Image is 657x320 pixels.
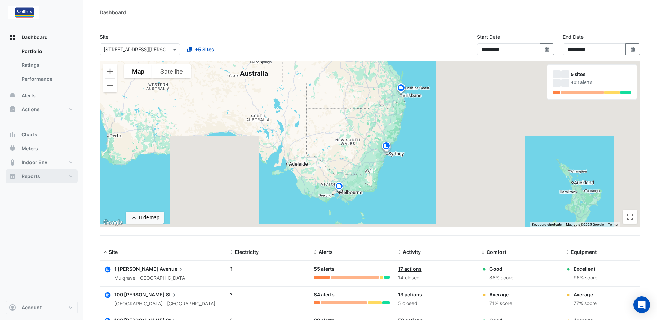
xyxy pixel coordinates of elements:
[574,265,597,273] div: Excellent
[16,44,78,58] a: Portfolio
[574,291,597,298] div: Average
[381,142,392,154] img: site-pin.svg
[9,159,16,166] app-icon: Indoor Env
[21,106,40,113] span: Actions
[100,9,126,16] div: Dashboard
[398,266,422,272] a: 17 actions
[195,46,214,53] span: +5 Sites
[574,300,597,308] div: 77% score
[334,181,345,193] img: site-pin.svg
[166,291,178,299] span: St
[21,173,40,180] span: Reports
[21,34,48,41] span: Dashboard
[9,92,16,99] app-icon: Alerts
[566,223,604,226] span: Map data ©2025 Google
[9,173,16,180] app-icon: Reports
[16,58,78,72] a: Ratings
[103,64,117,78] button: Zoom in
[21,159,47,166] span: Indoor Env
[403,249,421,255] span: Activity
[124,64,152,78] button: Show street map
[230,291,305,298] div: ?
[114,300,215,308] div: [GEOGRAPHIC_DATA] , [GEOGRAPHIC_DATA]
[574,274,597,282] div: 96% score
[9,131,16,138] app-icon: Charts
[608,223,618,226] a: Terms (opens in new tab)
[103,79,117,92] button: Zoom out
[563,33,584,41] label: End Date
[114,266,159,272] span: 1 [PERSON_NAME]
[235,249,259,255] span: Electricity
[489,291,512,298] div: Average
[100,33,108,41] label: Site
[571,79,631,86] div: 403 alerts
[398,292,422,297] a: 13 actions
[101,218,124,227] img: Google
[633,296,650,313] div: Open Intercom Messenger
[544,46,550,52] fa-icon: Select Date
[6,169,78,183] button: Reports
[21,145,38,152] span: Meters
[571,249,597,255] span: Equipment
[21,92,36,99] span: Alerts
[319,249,333,255] span: Alerts
[487,249,506,255] span: Comfort
[477,33,500,41] label: Start Date
[152,64,191,78] button: Show satellite imagery
[6,301,78,314] button: Account
[126,212,164,224] button: Hide map
[623,210,637,224] button: Toggle fullscreen view
[6,30,78,44] button: Dashboard
[314,265,389,273] div: 55 alerts
[114,274,187,282] div: Mulgrave, [GEOGRAPHIC_DATA]
[381,141,392,153] img: site-pin.svg
[489,265,513,273] div: Good
[21,131,37,138] span: Charts
[6,155,78,169] button: Indoor Env
[114,292,165,297] span: 100 [PERSON_NAME]
[396,83,407,95] img: site-pin.svg
[6,142,78,155] button: Meters
[398,300,473,308] div: 5 closed
[9,145,16,152] app-icon: Meters
[16,72,78,86] a: Performance
[101,218,124,227] a: Open this area in Google Maps (opens a new window)
[109,249,118,255] span: Site
[489,274,513,282] div: 88% score
[6,44,78,89] div: Dashboard
[9,34,16,41] app-icon: Dashboard
[314,291,389,299] div: 84 alerts
[230,265,305,273] div: ?
[398,274,473,282] div: 14 closed
[532,222,562,227] button: Keyboard shortcuts
[6,103,78,116] button: Actions
[160,265,184,273] span: Avenue
[183,43,219,55] button: +5 Sites
[9,106,16,113] app-icon: Actions
[489,300,512,308] div: 71% score
[8,6,39,19] img: Company Logo
[139,214,159,221] div: Hide map
[6,128,78,142] button: Charts
[21,304,42,311] span: Account
[6,89,78,103] button: Alerts
[571,71,631,78] div: 6 sites
[630,46,636,52] fa-icon: Select Date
